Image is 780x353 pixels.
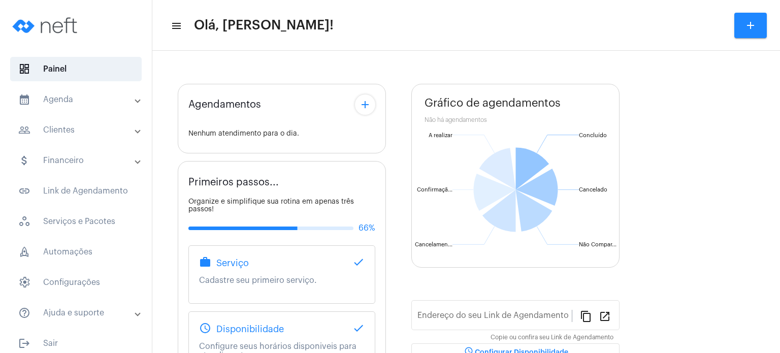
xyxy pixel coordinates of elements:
[6,118,152,142] mat-expansion-panel-header: sidenav iconClientes
[18,93,30,106] mat-icon: sidenav icon
[417,187,452,193] text: Confirmaçã...
[216,258,249,268] span: Serviço
[10,57,142,81] span: Painel
[216,324,284,334] span: Disponibilidade
[18,246,30,258] span: sidenav icon
[359,223,375,233] span: 66%
[359,99,371,111] mat-icon: add
[579,187,607,192] text: Cancelado
[194,17,334,34] span: Olá, [PERSON_NAME]!
[18,307,136,319] mat-panel-title: Ajuda e suporte
[491,334,613,341] mat-hint: Copie ou confira seu Link de Agendamento
[199,322,211,334] mat-icon: schedule
[18,185,30,197] mat-icon: sidenav icon
[6,87,152,112] mat-expansion-panel-header: sidenav iconAgenda
[580,310,592,322] mat-icon: content_copy
[599,310,611,322] mat-icon: open_in_new
[6,148,152,173] mat-expansion-panel-header: sidenav iconFinanceiro
[199,256,211,268] mat-icon: work
[199,276,365,285] p: Cadastre seu primeiro serviço.
[18,63,30,75] span: sidenav icon
[18,337,30,349] mat-icon: sidenav icon
[579,242,616,247] text: Não Compar...
[352,322,365,334] mat-icon: done
[10,209,142,234] span: Serviços e Pacotes
[417,313,572,322] input: Link
[18,124,136,136] mat-panel-title: Clientes
[18,215,30,228] span: sidenav icon
[579,133,607,138] text: Concluído
[429,133,452,138] text: A realizar
[18,124,30,136] mat-icon: sidenav icon
[171,20,181,32] mat-icon: sidenav icon
[188,130,375,138] div: Nenhum atendimento para o dia.
[10,270,142,295] span: Configurações
[8,5,84,46] img: logo-neft-novo-2.png
[188,99,261,110] span: Agendamentos
[18,154,136,167] mat-panel-title: Financeiro
[18,154,30,167] mat-icon: sidenav icon
[425,97,561,109] span: Gráfico de agendamentos
[18,307,30,319] mat-icon: sidenav icon
[188,198,354,213] span: Organize e simplifique sua rotina em apenas três passos!
[10,240,142,264] span: Automações
[18,93,136,106] mat-panel-title: Agenda
[6,301,152,325] mat-expansion-panel-header: sidenav iconAjuda e suporte
[352,256,365,268] mat-icon: done
[18,276,30,288] span: sidenav icon
[415,242,452,247] text: Cancelamen...
[744,19,757,31] mat-icon: add
[188,177,279,188] span: Primeiros passos...
[10,179,142,203] span: Link de Agendamento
